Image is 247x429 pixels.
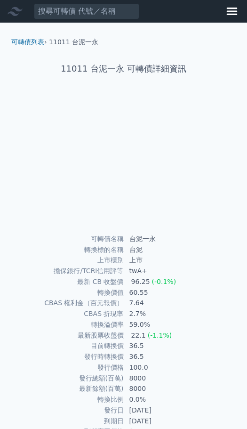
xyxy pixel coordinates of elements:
td: twA+ [124,266,244,276]
td: 目前轉換價 [4,340,124,351]
td: 8000 [124,373,244,384]
td: 最新餘額(百萬) [4,383,124,394]
td: 最新 CB 收盤價 [4,276,124,287]
td: 60.55 [124,287,244,298]
div: 22.1 [129,330,148,341]
td: 最新股票收盤價 [4,330,124,341]
td: 2.7% [124,308,244,319]
td: [DATE] [124,416,244,427]
li: › [11,38,47,47]
td: 上市櫃別 [4,255,124,266]
td: 轉換價值 [4,287,124,298]
div: 96.25 [129,276,152,287]
td: 轉換比例 [4,394,124,405]
td: 擔保銀行/TCRI信用評等 [4,266,124,276]
td: [DATE] [124,405,244,416]
td: 轉換標的名稱 [4,244,124,255]
td: 發行總額(百萬) [4,373,124,384]
td: 台泥一永 [124,234,244,244]
td: 發行時轉換價 [4,351,124,362]
td: 36.5 [124,351,244,362]
td: CBAS 折現率 [4,308,124,319]
li: 11011 台泥一永 [49,38,98,47]
td: 發行日 [4,405,124,416]
h1: 11011 台泥一永 可轉債詳細資訊 [4,62,243,75]
td: 到期日 [4,416,124,427]
span: (-0.1%) [152,278,176,285]
a: 可轉債列表 [11,38,44,46]
td: 36.5 [124,340,244,351]
td: 轉換溢價率 [4,319,124,330]
td: 台泥 [124,244,244,255]
td: CBAS 權利金（百元報價） [4,298,124,308]
input: 搜尋可轉債 代號／名稱 [34,3,139,19]
td: 100.0 [124,362,244,373]
span: (-1.1%) [148,332,172,339]
td: 7.64 [124,298,244,308]
td: 可轉債名稱 [4,234,124,244]
td: 發行價格 [4,362,124,373]
td: 上市 [124,255,244,266]
td: 0.0% [124,394,244,405]
td: 59.0% [124,319,244,330]
td: 8000 [124,383,244,394]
